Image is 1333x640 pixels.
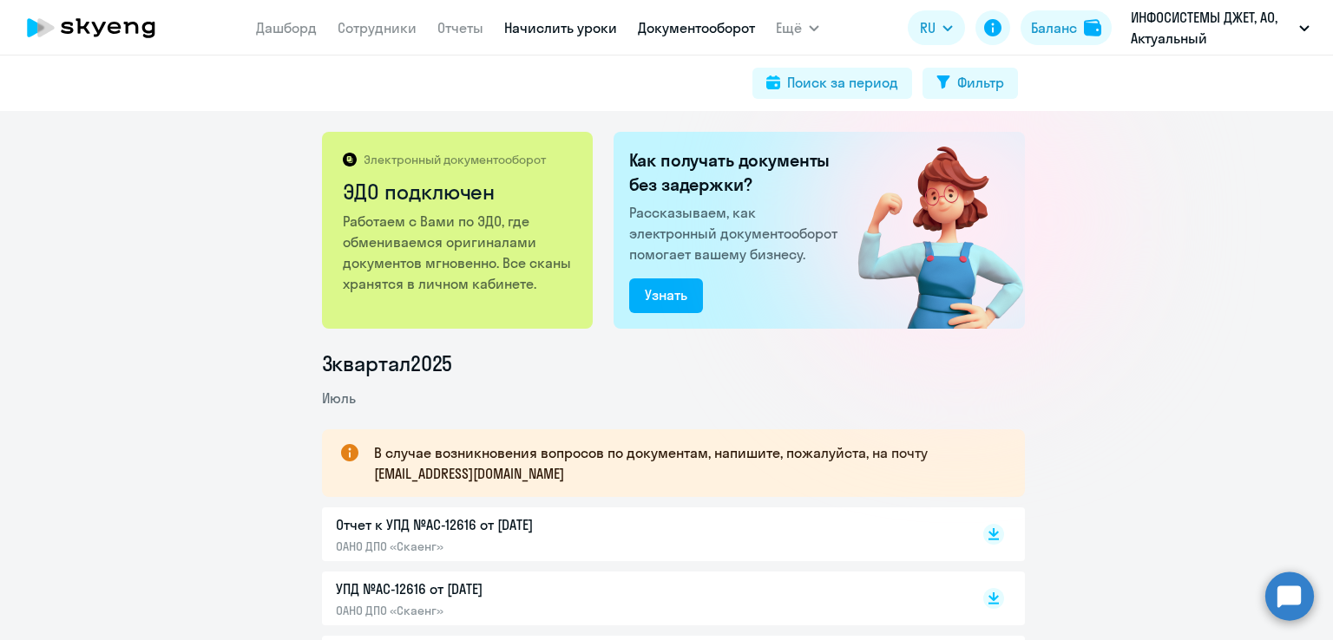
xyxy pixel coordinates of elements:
button: RU [908,10,965,45]
a: Начислить уроки [504,19,617,36]
a: Сотрудники [338,19,417,36]
p: В случае возникновения вопросов по документам, напишите, пожалуйста, на почту [EMAIL_ADDRESS][DOM... [374,442,994,484]
p: ОАНО ДПО «Скаенг» [336,539,700,554]
p: Работаем с Вами по ЭДО, где обмениваемся оригиналами документов мгновенно. Все сканы хранятся в л... [343,211,575,294]
p: ОАНО ДПО «Скаенг» [336,603,700,618]
a: Отчет к УПД №AC-12616 от [DATE]ОАНО ДПО «Скаенг» [336,514,947,554]
img: connected [830,132,1025,329]
div: Поиск за период [787,72,898,93]
li: 3 квартал 2025 [322,349,1025,377]
p: Рассказываем, как электронный документооборот помогает вашему бизнесу. [629,202,844,264]
button: Поиск за период [752,68,912,99]
h2: Как получать документы без задержки? [629,148,844,197]
span: RU [920,17,936,38]
p: УПД №AC-12616 от [DATE] [336,578,700,599]
div: Баланс [1031,17,1077,38]
p: ИНФОСИСТЕМЫ ДЖЕТ, АО, Актуальный Инфосистемы Джет [1131,7,1292,49]
a: Документооборот [638,19,755,36]
p: Электронный документооборот [364,152,546,167]
span: Июль [322,389,356,407]
span: Ещё [776,17,802,38]
div: Узнать [645,284,687,305]
a: УПД №AC-12616 от [DATE]ОАНО ДПО «Скаенг» [336,578,947,618]
p: Отчет к УПД №AC-12616 от [DATE] [336,514,700,535]
button: Фильтр [923,68,1018,99]
a: Дашборд [256,19,317,36]
button: Узнать [629,278,703,313]
button: Ещё [776,10,819,45]
h2: ЭДО подключен [343,178,575,206]
button: ИНФОСИСТЕМЫ ДЖЕТ, АО, Актуальный Инфосистемы Джет [1122,7,1318,49]
div: Фильтр [957,72,1004,93]
img: balance [1084,19,1101,36]
a: Отчеты [437,19,483,36]
button: Балансbalance [1021,10,1112,45]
